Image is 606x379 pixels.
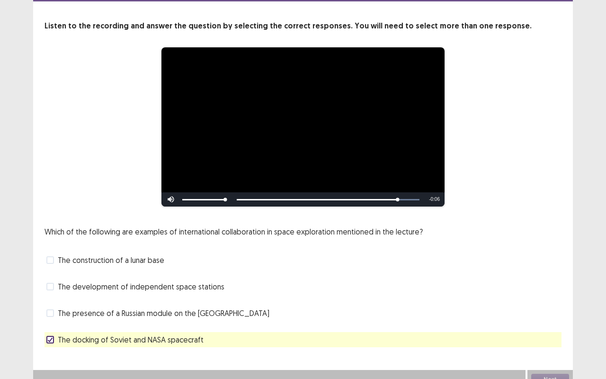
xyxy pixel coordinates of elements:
p: Listen to the recording and answer the question by selecting the correct responses. You will need... [45,20,561,32]
span: 0:06 [431,197,440,202]
p: Which of the following are examples of international collaboration in space exploration mentioned... [45,226,423,237]
span: The docking of Soviet and NASA spacecraft [58,334,204,345]
button: Mute [161,192,180,207]
span: The development of independent space stations [58,281,224,292]
span: The presence of a Russian module on the [GEOGRAPHIC_DATA] [58,307,269,319]
div: Video Player [161,47,445,207]
span: - [429,197,430,202]
div: Volume Level [182,199,225,200]
span: The construction of a lunar base [58,254,164,266]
